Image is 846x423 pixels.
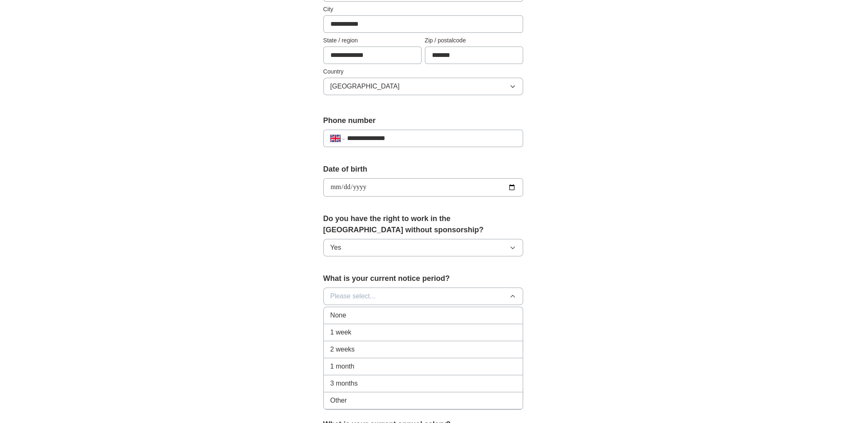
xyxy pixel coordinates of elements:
[323,5,523,14] label: City
[323,239,523,256] button: Yes
[323,288,523,305] button: Please select...
[323,164,523,175] label: Date of birth
[330,243,341,253] span: Yes
[330,396,347,406] span: Other
[323,213,523,236] label: Do you have the right to work in the [GEOGRAPHIC_DATA] without sponsorship?
[330,344,355,354] span: 2 weeks
[323,67,523,76] label: Country
[323,115,523,126] label: Phone number
[425,36,523,45] label: Zip / postalcode
[330,81,400,91] span: [GEOGRAPHIC_DATA]
[323,78,523,95] button: [GEOGRAPHIC_DATA]
[330,291,376,301] span: Please select...
[330,379,358,389] span: 3 months
[323,273,523,284] label: What is your current notice period?
[330,362,355,371] span: 1 month
[330,327,352,337] span: 1 week
[323,36,422,45] label: State / region
[330,310,346,320] span: None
